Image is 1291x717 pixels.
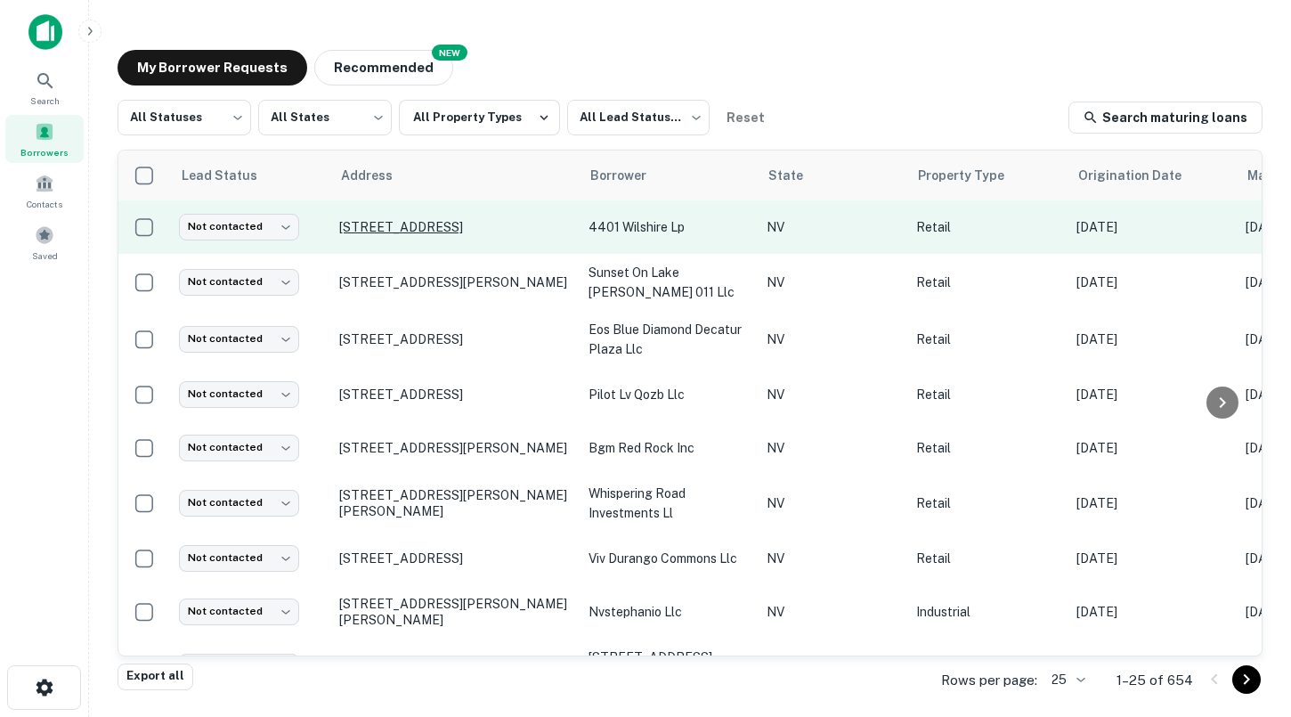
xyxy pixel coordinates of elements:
[1076,493,1228,513] p: [DATE]
[179,490,299,516] div: Not contacted
[589,549,749,568] p: viv durango commons llc
[1076,330,1228,349] p: [DATE]
[339,387,571,403] p: [STREET_ADDRESS]
[5,115,84,163] a: Borrowers
[717,100,774,135] button: Reset
[589,263,749,302] p: sunset on lake [PERSON_NAME] 011 llc
[1044,667,1088,693] div: 25
[5,63,84,111] a: Search
[339,440,571,456] p: [STREET_ADDRESS][PERSON_NAME]
[1076,549,1228,568] p: [DATE]
[339,550,571,566] p: [STREET_ADDRESS]
[1078,165,1205,186] span: Origination Date
[589,385,749,404] p: pilot lv qozb llc
[339,331,571,347] p: [STREET_ADDRESS]
[179,545,299,571] div: Not contacted
[767,330,898,349] p: NV
[179,599,299,624] div: Not contacted
[170,151,330,200] th: Lead Status
[179,654,299,680] div: Not contacted
[1076,273,1228,292] p: [DATE]
[1076,385,1228,404] p: [DATE]
[339,596,571,628] p: [STREET_ADDRESS][PERSON_NAME][PERSON_NAME]
[399,100,560,135] button: All Property Types
[767,549,898,568] p: NV
[916,217,1059,237] p: Retail
[580,151,758,200] th: Borrower
[339,487,571,519] p: [STREET_ADDRESS][PERSON_NAME][PERSON_NAME]
[916,273,1059,292] p: Retail
[767,438,898,458] p: NV
[5,218,84,266] a: Saved
[916,438,1059,458] p: Retail
[179,381,299,407] div: Not contacted
[1202,574,1291,660] iframe: Chat Widget
[27,197,62,211] span: Contacts
[1068,102,1263,134] a: Search maturing loans
[589,648,749,687] p: [STREET_ADDRESS][PERSON_NAME] llc
[28,14,62,50] img: capitalize-icon.png
[341,165,416,186] span: Address
[767,493,898,513] p: NV
[589,217,749,237] p: 4401 wilshire lp
[179,214,299,240] div: Not contacted
[589,438,749,458] p: bgm red rock inc
[181,165,280,186] span: Lead Status
[589,484,749,523] p: whispering road investments ll
[916,602,1059,622] p: Industrial
[1076,602,1228,622] p: [DATE]
[179,269,299,295] div: Not contacted
[767,273,898,292] p: NV
[1116,670,1193,691] p: 1–25 of 654
[1076,217,1228,237] p: [DATE]
[5,167,84,215] a: Contacts
[1076,438,1228,458] p: [DATE]
[118,50,307,86] button: My Borrower Requests
[589,320,749,359] p: eos blue diamond decatur plaza llc
[758,151,907,200] th: State
[339,219,571,235] p: [STREET_ADDRESS]
[767,217,898,237] p: NV
[20,145,69,159] span: Borrowers
[916,330,1059,349] p: Retail
[118,94,251,141] div: All Statuses
[590,165,670,186] span: Borrower
[916,385,1059,404] p: Retail
[1232,665,1261,694] button: Go to next page
[432,45,467,61] div: NEW
[314,50,453,86] button: Recommended
[1068,151,1237,200] th: Origination Date
[32,249,58,263] span: Saved
[179,435,299,460] div: Not contacted
[918,165,1027,186] span: Property Type
[907,151,1068,200] th: Property Type
[258,94,392,141] div: All States
[179,326,299,352] div: Not contacted
[767,385,898,404] p: NV
[330,151,580,200] th: Address
[30,94,60,108] span: Search
[589,602,749,622] p: nvstephanio llc
[768,165,826,186] span: State
[767,602,898,622] p: NV
[339,274,571,290] p: [STREET_ADDRESS][PERSON_NAME]
[916,493,1059,513] p: Retail
[916,549,1059,568] p: Retail
[941,670,1037,691] p: Rows per page:
[567,94,710,141] div: All Lead Statuses
[118,664,193,690] button: Export all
